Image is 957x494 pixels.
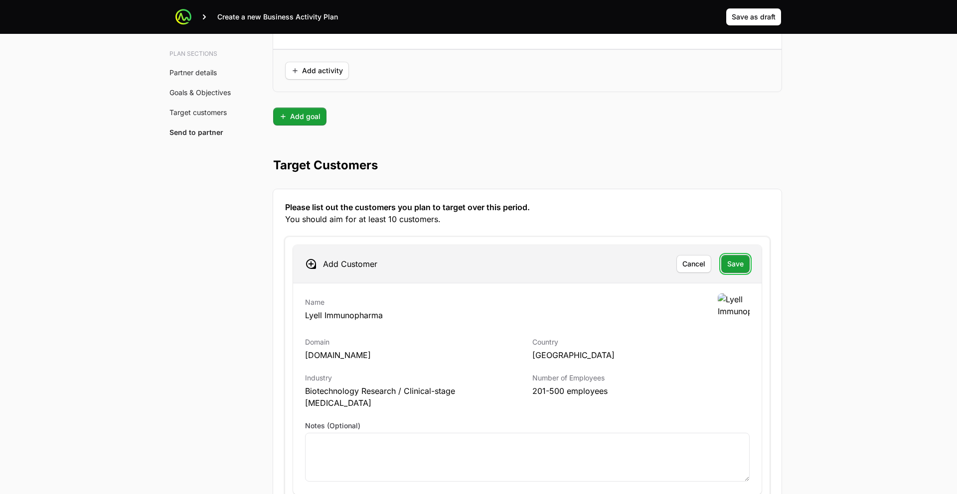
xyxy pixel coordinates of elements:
p: Create a new Business Activity Plan [217,12,338,22]
a: Goals & Objectives [169,88,231,97]
p: Biotechnology Research / Clinical-stage [MEDICAL_DATA] [305,385,522,409]
span: Cancel [682,258,705,270]
span: Save [727,258,744,270]
p: Country [532,337,750,347]
p: Industry [305,373,522,383]
button: Save as draft [726,8,782,26]
span: Add goal [279,111,320,123]
img: ActivitySource [175,9,191,25]
button: Add goal [273,108,326,125]
span: Save as draft [732,11,776,23]
a: Partner details [169,68,217,77]
img: Lyell Immunopharma [718,293,750,325]
button: Add activity [285,62,349,80]
p: [DOMAIN_NAME] [305,349,522,361]
h3: Plan sections [169,50,237,58]
p: Lyell Immunopharma [305,309,383,321]
label: Notes (Optional) [305,421,750,431]
a: Target customers [169,108,227,117]
p: [GEOGRAPHIC_DATA] [532,349,750,361]
span: You should aim for at least 10 customers. [285,213,770,225]
h3: Please list out the customers you plan to target over this period. [285,201,770,225]
button: Cancel [676,255,711,273]
p: Domain [305,337,522,347]
button: Save [721,255,750,273]
h2: Target Customers [273,157,782,173]
p: Number of Employees [532,373,750,383]
p: Name [305,297,383,307]
p: 201-500 employees [532,385,750,397]
a: Send to partner [169,128,223,136]
p: Add Customer [323,258,377,270]
span: Add activity [291,65,343,77]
